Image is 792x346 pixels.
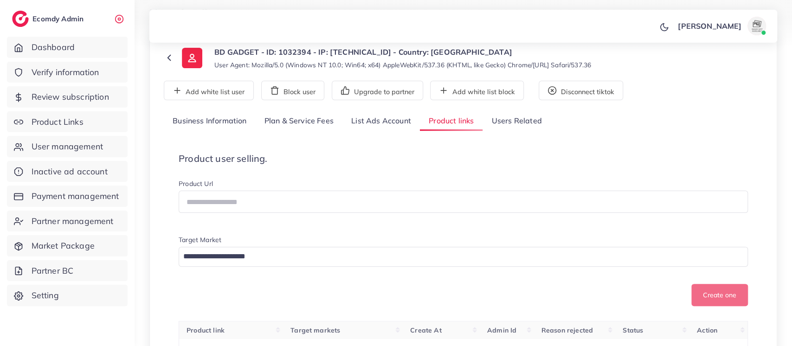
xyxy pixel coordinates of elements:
[7,186,128,207] a: Payment management
[7,211,128,232] a: Partner management
[179,235,221,244] label: Target Market
[32,66,99,78] span: Verify information
[32,116,84,128] span: Product Links
[179,247,748,267] div: Search for option
[187,326,225,334] span: Product link
[290,326,340,334] span: Target markets
[7,260,128,282] a: Partner BC
[483,111,550,131] a: Users Related
[7,111,128,133] a: Product Links
[32,41,75,53] span: Dashboard
[7,62,128,83] a: Verify information
[623,326,643,334] span: Status
[7,235,128,256] a: Market Package
[261,81,324,100] button: Block user
[673,17,770,35] a: [PERSON_NAME]avatar
[32,289,59,301] span: Setting
[7,136,128,157] a: User management
[179,179,213,188] label: Product Url
[12,11,86,27] a: logoEcomdy Admin
[7,86,128,108] a: Review subscription
[678,20,741,32] p: [PERSON_NAME]
[179,153,748,164] h4: Product user selling.
[420,111,483,131] a: Product links
[430,81,524,100] button: Add white list block
[214,60,591,70] small: User Agent: Mozilla/5.0 (Windows NT 10.0; Win64; x64) AppleWebKit/537.36 (KHTML, like Gecko) Chro...
[32,14,86,23] h2: Ecomdy Admin
[410,326,441,334] span: Create At
[541,326,593,334] span: Reason rejected
[487,326,516,334] span: Admin Id
[32,91,109,103] span: Review subscription
[747,17,766,35] img: avatar
[256,111,342,131] a: Plan & Service Fees
[32,190,119,202] span: Payment management
[164,81,254,100] button: Add white list user
[32,215,114,227] span: Partner management
[182,48,202,68] img: ic-user-info.36bf1079.svg
[32,141,103,153] span: User management
[12,11,29,27] img: logo
[7,37,128,58] a: Dashboard
[7,161,128,182] a: Inactive ad account
[180,250,736,264] input: Search for option
[342,111,420,131] a: List Ads Account
[164,111,256,131] a: Business Information
[332,81,423,100] button: Upgrade to partner
[697,326,717,334] span: Action
[32,240,95,252] span: Market Package
[691,284,748,306] button: Create one
[214,46,591,58] p: BD GADGET - ID: 1032394 - IP: [TECHNICAL_ID] - Country: [GEOGRAPHIC_DATA]
[32,166,108,178] span: Inactive ad account
[7,285,128,306] a: Setting
[32,265,74,277] span: Partner BC
[539,81,623,100] button: Disconnect tiktok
